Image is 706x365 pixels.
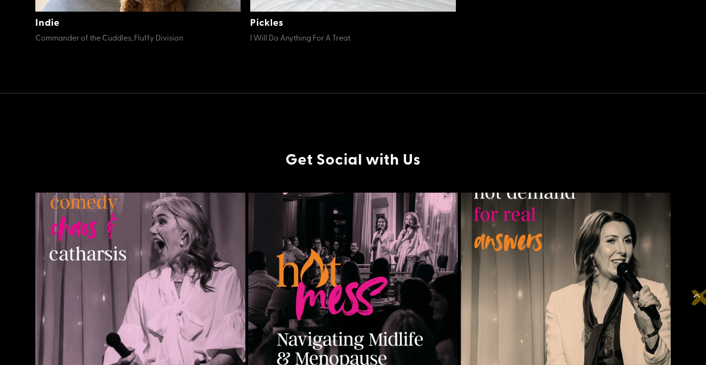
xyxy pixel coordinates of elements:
a: Pickles [250,15,284,29]
span: I Will Do Anything For A Treat [250,32,350,42]
a: Indie [35,15,60,29]
span: Commander of the Cuddles, Fluffy Division [35,32,183,42]
a: Get Social with Us [285,147,421,169]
